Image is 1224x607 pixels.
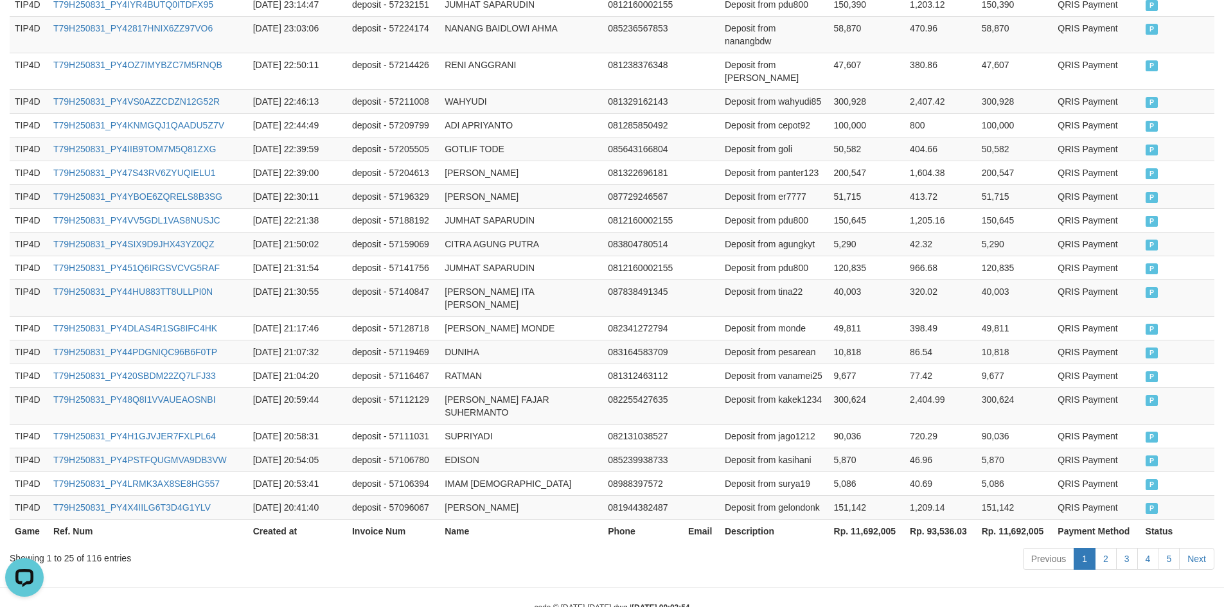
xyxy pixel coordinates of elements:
td: 40.69 [905,471,977,495]
td: Deposit from jago1212 [720,424,829,448]
td: QRIS Payment [1052,53,1140,89]
a: 1 [1074,548,1095,570]
a: T79H250831_PY4PSTFQUGMVA9DB3VW [53,455,227,465]
td: DUNIHA [439,340,603,364]
td: Deposit from kasihani [720,448,829,471]
span: PAID [1146,97,1158,108]
a: Previous [1023,548,1074,570]
span: PAID [1146,432,1158,443]
td: deposit - 57106394 [347,471,439,495]
a: T79H250831_PY4IIB9TOM7M5Q81ZXG [53,144,216,154]
td: 082255427635 [603,387,683,424]
td: 300,928 [829,89,905,113]
a: T79H250831_PY4X4IILG6T3D4G1YLV [53,502,211,513]
td: 150,645 [977,208,1053,232]
td: Deposit from panter123 [720,161,829,184]
td: Deposit from surya19 [720,471,829,495]
td: 5,086 [977,471,1053,495]
td: Deposit from [PERSON_NAME] [720,53,829,89]
td: [DATE] 22:44:49 [248,113,347,137]
td: 100,000 [829,113,905,137]
td: QRIS Payment [1052,256,1140,279]
td: QRIS Payment [1052,232,1140,256]
td: [PERSON_NAME] [439,184,603,208]
button: Open LiveChat chat widget [5,5,44,44]
td: deposit - 57106780 [347,448,439,471]
span: PAID [1146,503,1158,514]
td: deposit - 57141756 [347,256,439,279]
a: T79H250831_PY4H1GJVJER7FXLPL64 [53,431,216,441]
td: CITRA AGUNG PUTRA [439,232,603,256]
span: PAID [1146,240,1158,251]
td: 50,582 [829,137,905,161]
span: PAID [1146,263,1158,274]
td: deposit - 57205505 [347,137,439,161]
td: deposit - 57119469 [347,340,439,364]
td: 51,715 [829,184,905,208]
a: T79H250831_PY451Q6IRGSVCVG5RAF [53,263,220,273]
td: 5,870 [829,448,905,471]
td: 100,000 [977,113,1053,137]
td: Deposit from agungkyt [720,232,829,256]
td: 200,547 [977,161,1053,184]
td: deposit - 57214426 [347,53,439,89]
td: Deposit from pdu800 [720,208,829,232]
td: QRIS Payment [1052,161,1140,184]
td: 90,036 [829,424,905,448]
td: TIP4D [10,16,48,53]
td: 300,928 [977,89,1053,113]
td: 120,835 [977,256,1053,279]
td: Deposit from pdu800 [720,256,829,279]
th: Payment Method [1052,519,1140,543]
td: QRIS Payment [1052,89,1140,113]
td: 1,604.38 [905,161,977,184]
td: deposit - 57128718 [347,316,439,340]
td: Deposit from er7777 [720,184,829,208]
span: PAID [1146,168,1158,179]
td: 081944382487 [603,495,683,519]
td: [PERSON_NAME] [439,495,603,519]
td: NANANG BAIDLOWI AHMA [439,16,603,53]
td: QRIS Payment [1052,340,1140,364]
td: TIP4D [10,387,48,424]
td: IMAM [DEMOGRAPHIC_DATA] [439,471,603,495]
span: PAID [1146,395,1158,406]
td: 58,870 [829,16,905,53]
td: TIP4D [10,208,48,232]
td: QRIS Payment [1052,279,1140,316]
td: 40,003 [977,279,1053,316]
a: T79H250831_PY4VS0AZZCDZN12G52R [53,96,220,107]
td: Deposit from cepot92 [720,113,829,137]
td: RENI ANGGRANI [439,53,603,89]
td: 150,645 [829,208,905,232]
a: T79H250831_PY44HU883TT8ULLPI0N [53,286,213,297]
td: 087838491345 [603,279,683,316]
td: TIP4D [10,340,48,364]
td: Deposit from tina22 [720,279,829,316]
td: TIP4D [10,471,48,495]
td: 50,582 [977,137,1053,161]
td: 2,404.99 [905,387,977,424]
td: [DATE] 21:31:54 [248,256,347,279]
td: TIP4D [10,53,48,89]
td: QRIS Payment [1052,184,1140,208]
td: 085643166804 [603,137,683,161]
span: PAID [1146,216,1158,227]
td: 90,036 [977,424,1053,448]
td: 0812160002155 [603,256,683,279]
td: TIP4D [10,232,48,256]
td: 49,811 [977,316,1053,340]
td: 2,407.42 [905,89,977,113]
td: [DATE] 20:53:41 [248,471,347,495]
th: Created at [248,519,347,543]
span: PAID [1146,287,1158,298]
th: Email [683,519,720,543]
a: T79H250831_PY47S43RV6ZYUQIELU1 [53,168,216,178]
td: [PERSON_NAME] ITA [PERSON_NAME] [439,279,603,316]
a: 2 [1095,548,1117,570]
span: PAID [1146,121,1158,132]
td: JUMHAT SAPARUDIN [439,208,603,232]
td: QRIS Payment [1052,16,1140,53]
td: deposit - 57112129 [347,387,439,424]
td: Deposit from vanamei25 [720,364,829,387]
